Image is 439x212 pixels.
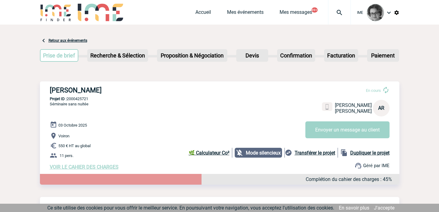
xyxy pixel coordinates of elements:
[47,205,334,211] span: Ce site utilise des cookies pour vous offrir le meilleur service. En poursuivant votre navigation...
[368,50,398,61] p: Paiement
[374,205,394,211] a: J'accepte
[60,153,73,158] span: 11 pers.
[278,50,315,61] p: Confirmation
[189,148,232,158] a: 🌿 Calculateur Co²
[366,88,381,93] span: En cours
[49,38,87,43] a: Retour aux événements
[305,121,390,138] button: Envoyer un message au client
[40,96,399,101] p: 2000425721
[237,50,268,61] p: Devis
[280,9,312,18] a: Mes messages
[246,150,281,156] b: Mode silencieux
[235,148,285,158] div: Notifications désactivées
[41,50,78,61] p: Prise de brief
[295,150,335,156] b: Transférer le projet
[58,123,87,128] span: 03 Octobre 2025
[227,9,264,18] a: Mes événements
[339,205,369,211] a: En savoir plus
[40,4,72,21] img: IME-Finder
[324,104,330,110] img: portable.png
[312,7,318,13] button: 99+
[335,102,372,108] span: [PERSON_NAME]
[88,50,147,61] p: Recherche & Sélection
[355,162,362,169] img: support.png
[325,50,358,61] p: Facturation
[50,96,67,101] b: Projet ID :
[50,86,234,94] h3: [PERSON_NAME]
[50,164,119,170] a: VOIR LE CAHIER DES CHARGES
[158,50,227,61] p: Proposition & Négociation
[378,105,384,111] span: AR
[58,134,69,138] span: Voiron
[340,149,348,156] img: file_copy-black-24dp.png
[367,4,384,21] img: 101028-0.jpg
[357,10,363,15] span: IME
[58,143,91,148] span: 550 € HT au global
[363,163,390,168] span: Géré par IME
[50,102,88,106] span: Séminaire sans nuitée
[350,150,390,156] b: Dupliquer le projet
[335,108,372,114] span: [PERSON_NAME]
[189,150,229,156] b: 🌿 Calculateur Co²
[195,9,211,18] a: Accueil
